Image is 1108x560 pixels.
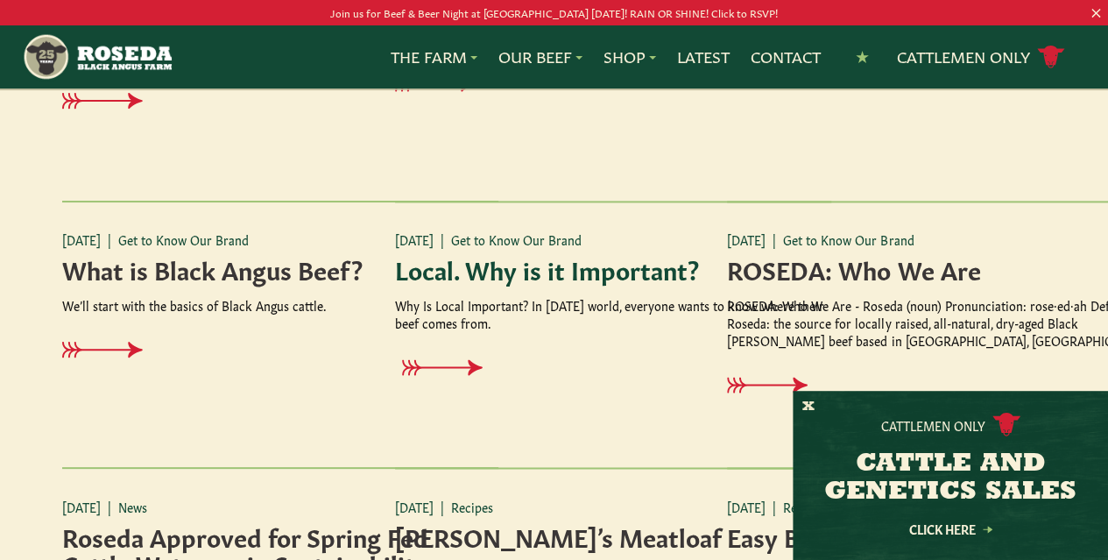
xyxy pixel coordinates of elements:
a: The Farm [391,46,477,68]
a: [DATE]|Get to Know Our Brand Local. Why is it Important? Why Is Local Important? In [DATE] world,... [388,201,886,432]
p: [DATE] News [62,497,498,514]
img: cattle-icon.svg [992,413,1020,436]
h4: [PERSON_NAME]’s Meatloaf [395,521,831,549]
span: | [773,497,776,514]
a: Latest [677,46,730,68]
span: | [773,230,776,248]
p: We’ll start with the basics of Black Angus cattle. [62,296,498,314]
p: Why Is Local Important? In [DATE] world, everyone wants to know where their beef comes from. [395,296,831,331]
img: https://roseda.com/wp-content/uploads/2021/05/roseda-25-header.png [22,32,172,82]
a: Click Here [872,523,1029,535]
p: [DATE] Recipes [395,497,831,514]
p: Join us for Beef & Beer Night at [GEOGRAPHIC_DATA] [DATE]! RAIN OR SHINE! Click to RSVP! [55,4,1053,22]
p: [DATE] Get to Know Our Brand [395,230,831,248]
a: Contact [751,46,821,68]
span: | [108,497,111,514]
span: | [108,230,111,248]
span: | [441,497,444,514]
a: [DATE]|Get to Know Our Brand What is Black Angus Beef? We’ll start with the basics of Black Angus... [55,201,554,415]
p: Cattlemen Only [881,416,985,434]
a: Shop [603,46,656,68]
h4: Local. Why is it Important? [395,255,831,282]
h3: CATTLE AND GENETICS SALES [815,450,1086,507]
button: X [802,398,815,416]
p: [DATE] Get to Know Our Brand [62,230,498,248]
a: Cattlemen Only [897,42,1065,73]
nav: Main Navigation [22,25,1085,89]
span: | [441,230,444,248]
a: Our Beef [498,46,582,68]
h4: What is Black Angus Beef? [62,255,498,282]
